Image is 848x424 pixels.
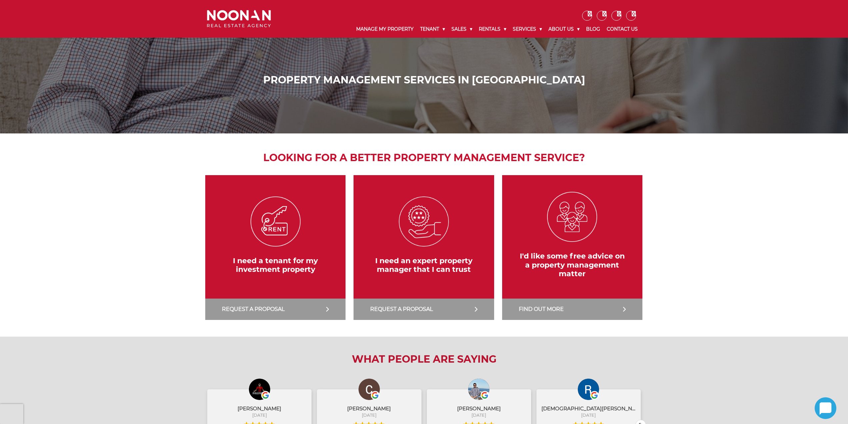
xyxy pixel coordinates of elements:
[583,21,603,38] a: Blog
[432,405,526,412] div: [PERSON_NAME]
[603,21,641,38] a: Contact Us
[541,412,636,418] div: [DATE]
[475,21,509,38] a: Rentals
[212,405,307,412] div: [PERSON_NAME]
[212,412,307,418] div: [DATE]
[202,150,646,165] h2: Looking for a better property management service?
[261,391,270,400] img: Google
[202,353,646,365] h2: What People are Saying
[353,21,417,38] a: Manage My Property
[509,21,545,38] a: Services
[322,405,416,412] div: [PERSON_NAME]
[249,379,270,400] img: James Perkon profile picture
[468,379,489,400] img: Nabaraj Dahal profile picture
[209,74,639,86] h1: Property Management Services in [GEOGRAPHIC_DATA]
[590,391,599,400] img: Google
[371,391,380,400] img: Google
[322,412,416,418] div: [DATE]
[541,405,636,412] div: [DEMOGRAPHIC_DATA][PERSON_NAME]
[578,379,599,400] img: Rashedul Haque profile picture
[417,21,448,38] a: Tenant
[359,379,380,400] img: Cristina Santorelli profile picture
[432,412,526,418] div: [DATE]
[545,21,583,38] a: About Us
[207,10,271,28] img: Noonan Real Estate Agency
[480,391,489,400] img: Google
[448,21,475,38] a: Sales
